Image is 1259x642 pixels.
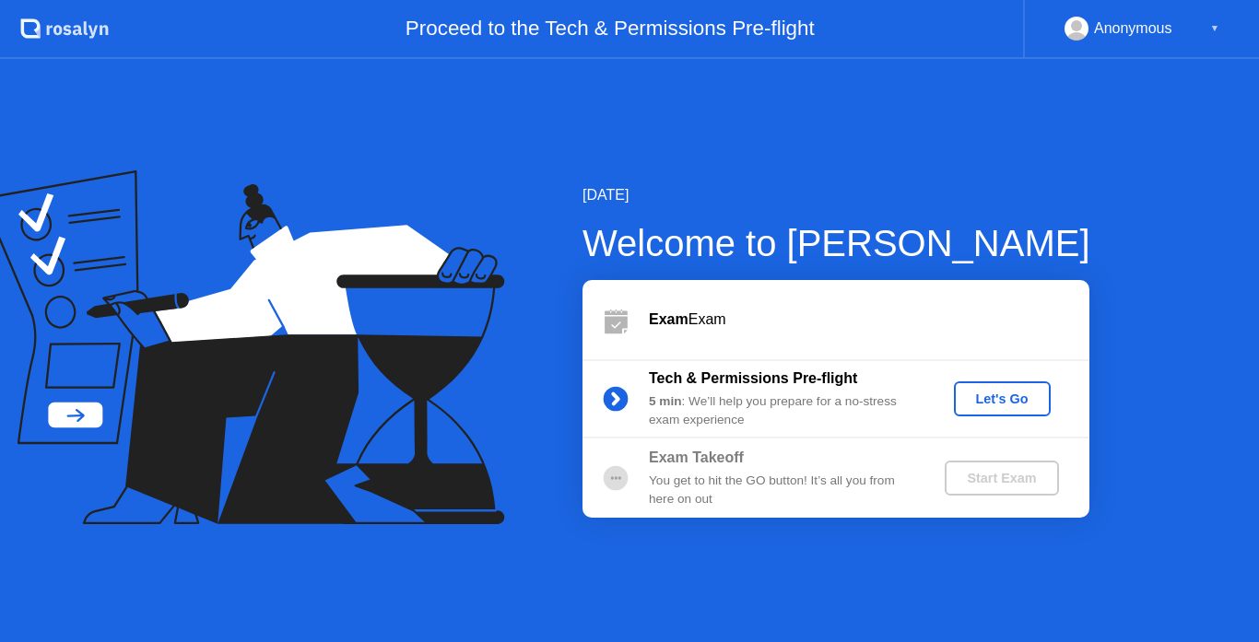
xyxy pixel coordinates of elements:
[649,309,1089,331] div: Exam
[961,391,1043,406] div: Let's Go
[649,392,914,430] div: : We’ll help you prepare for a no-stress exam experience
[649,472,914,509] div: You get to hit the GO button! It’s all you from here on out
[1210,17,1219,41] div: ▼
[649,311,688,327] b: Exam
[649,370,857,386] b: Tech & Permissions Pre-flight
[582,216,1090,271] div: Welcome to [PERSON_NAME]
[945,461,1058,496] button: Start Exam
[952,471,1051,485] div: Start Exam
[582,184,1090,206] div: [DATE]
[954,381,1051,416] button: Let's Go
[649,449,744,465] b: Exam Takeoff
[1094,17,1172,41] div: Anonymous
[649,394,682,408] b: 5 min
